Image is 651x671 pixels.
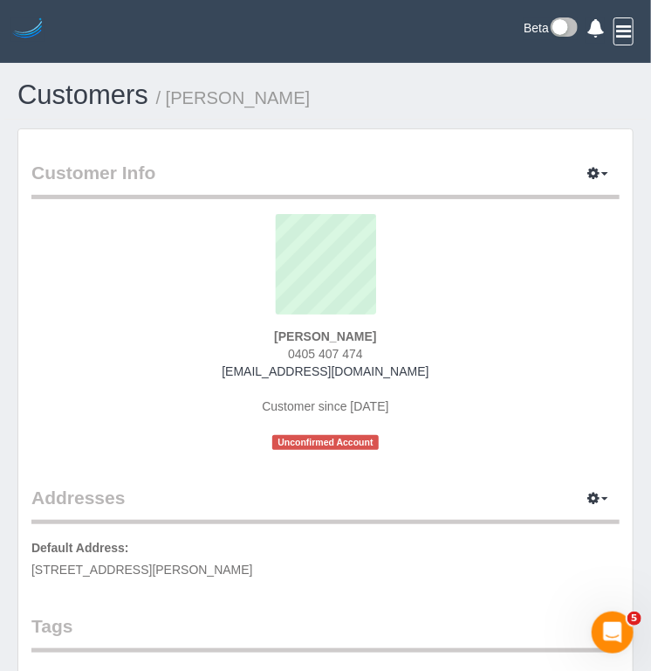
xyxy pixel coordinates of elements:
[627,612,641,626] span: 5
[592,612,634,654] iframe: Intercom live chat
[31,563,253,577] span: [STREET_ADDRESS][PERSON_NAME]
[272,435,379,450] span: Unconfirmed Account
[274,329,376,343] strong: [PERSON_NAME]
[10,17,45,42] img: Automaid Logo
[31,539,129,557] label: Default Address:
[31,485,620,524] legend: Addresses
[222,364,428,378] a: [EMAIL_ADDRESS][DOMAIN_NAME]
[262,399,388,413] span: Customer since [DATE]
[156,88,311,107] small: / [PERSON_NAME]
[288,347,363,361] span: 0405 407 474
[31,160,620,199] legend: Customer Info
[549,17,578,40] img: New interface
[17,80,148,110] a: Customers
[524,17,578,40] a: Beta
[31,613,620,653] legend: Tags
